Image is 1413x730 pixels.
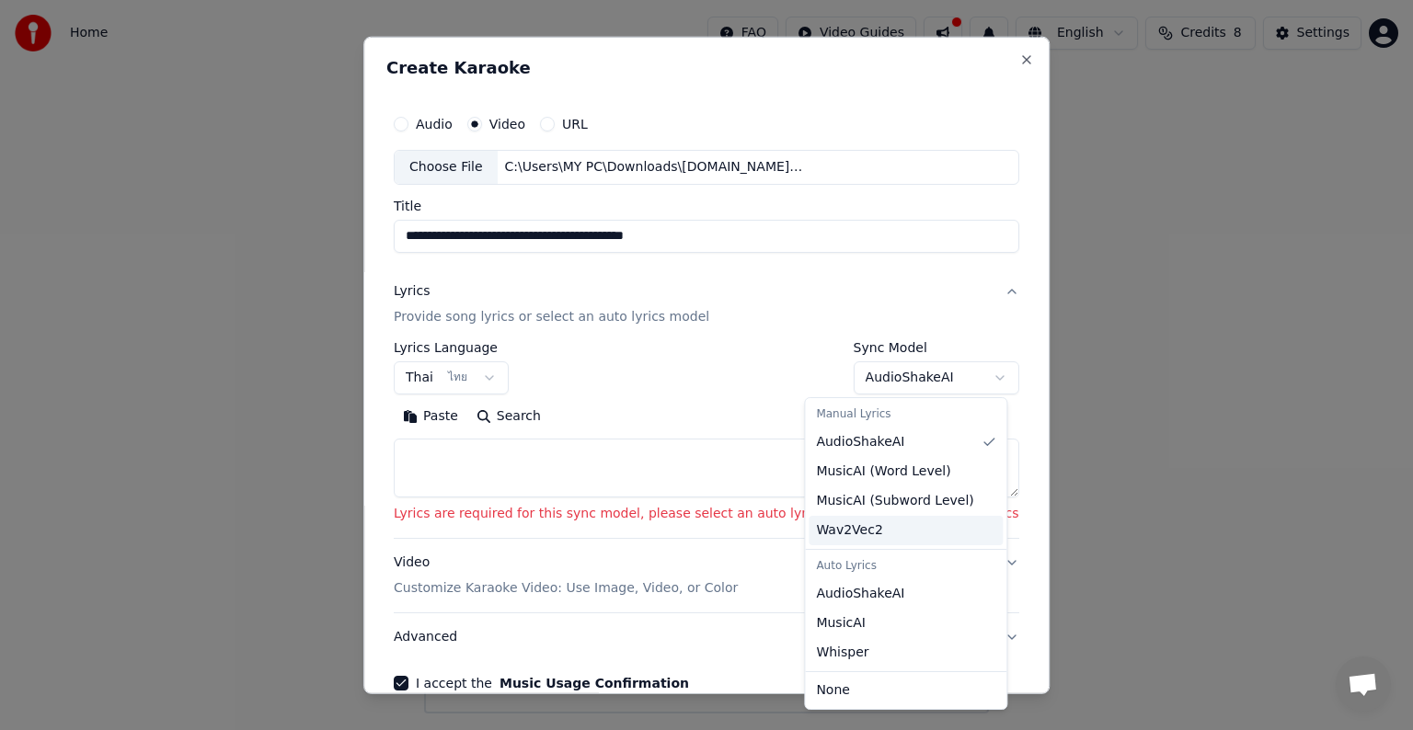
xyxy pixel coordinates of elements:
span: Wav2Vec2 [816,521,882,540]
span: AudioShakeAI [816,585,904,603]
span: MusicAI ( Subword Level ) [816,492,973,510]
span: AudioShakeAI [816,433,904,451]
div: Manual Lyrics [809,402,1003,428]
span: MusicAI [816,614,866,633]
span: None [816,681,850,700]
span: Whisper [816,644,868,662]
div: Auto Lyrics [809,553,1003,579]
span: MusicAI ( Word Level ) [816,462,950,481]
